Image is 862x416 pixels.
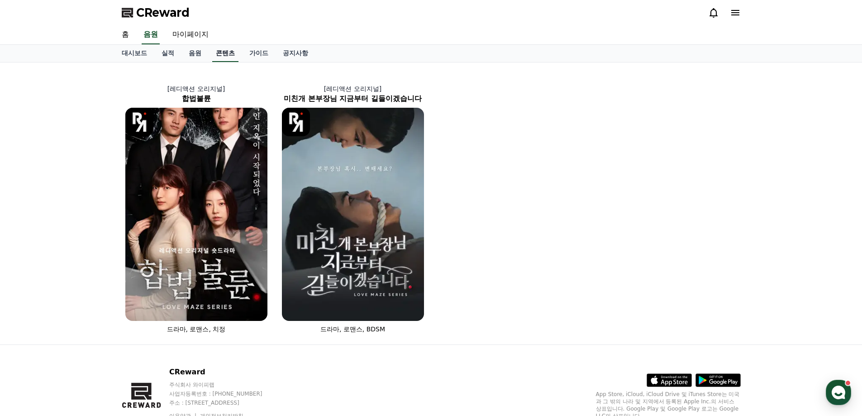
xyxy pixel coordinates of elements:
p: [레디액션 오리지널] [118,84,275,93]
a: CReward [122,5,190,20]
a: 대시보드 [114,45,154,62]
a: 실적 [154,45,181,62]
span: 드라마, 로맨스, 치정 [167,325,226,333]
a: 음원 [181,45,209,62]
img: [object Object] Logo [282,108,310,136]
img: 합법불륜 [125,108,267,321]
a: 가이드 [242,45,276,62]
a: 콘텐츠 [212,45,238,62]
a: 대화 [60,287,117,310]
span: 설정 [140,301,151,308]
p: 사업자등록번호 : [PHONE_NUMBER] [169,390,280,397]
a: 공지사항 [276,45,315,62]
p: 주식회사 와이피랩 [169,381,280,388]
a: 음원 [142,25,160,44]
a: 설정 [117,287,174,310]
span: 홈 [29,301,34,308]
h2: 미친개 본부장님 지금부터 길들이겠습니다 [275,93,431,104]
a: 마이페이지 [165,25,216,44]
p: 주소 : [STREET_ADDRESS] [169,399,280,406]
p: CReward [169,367,280,378]
span: 대화 [83,301,94,308]
p: [레디액션 오리지널] [275,84,431,93]
a: [레디액션 오리지널] 합법불륜 합법불륜 [object Object] Logo 드라마, 로맨스, 치정 [118,77,275,341]
span: CReward [136,5,190,20]
h2: 합법불륜 [118,93,275,104]
a: [레디액션 오리지널] 미친개 본부장님 지금부터 길들이겠습니다 미친개 본부장님 지금부터 길들이겠습니다 [object Object] Logo 드라마, 로맨스, BDSM [275,77,431,341]
a: 홈 [3,287,60,310]
a: 홈 [114,25,136,44]
img: [object Object] Logo [125,108,154,136]
img: 미친개 본부장님 지금부터 길들이겠습니다 [282,108,424,321]
span: 드라마, 로맨스, BDSM [320,325,385,333]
